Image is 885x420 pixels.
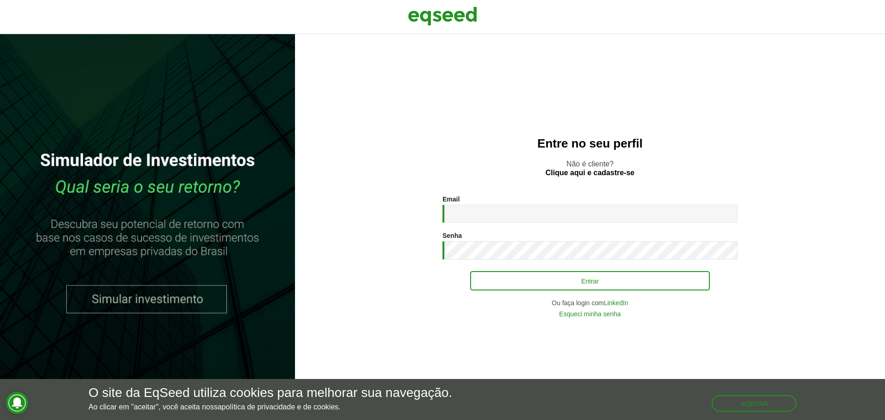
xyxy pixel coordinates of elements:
p: Não é cliente? [313,160,867,177]
a: LinkedIn [604,300,628,306]
h2: Entre no seu perfil [313,137,867,150]
button: Aceitar [712,395,796,412]
a: Clique aqui e cadastre-se [546,169,635,177]
p: Ao clicar em "aceitar", você aceita nossa . [88,402,452,411]
label: Senha [442,232,462,239]
a: Esqueci minha senha [559,311,621,317]
div: Ou faça login com [442,300,737,306]
button: Entrar [470,271,710,290]
label: Email [442,196,460,202]
a: política de privacidade e de cookies [222,403,339,411]
h5: O site da EqSeed utiliza cookies para melhorar sua navegação. [88,386,452,400]
img: EqSeed Logo [408,5,477,28]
